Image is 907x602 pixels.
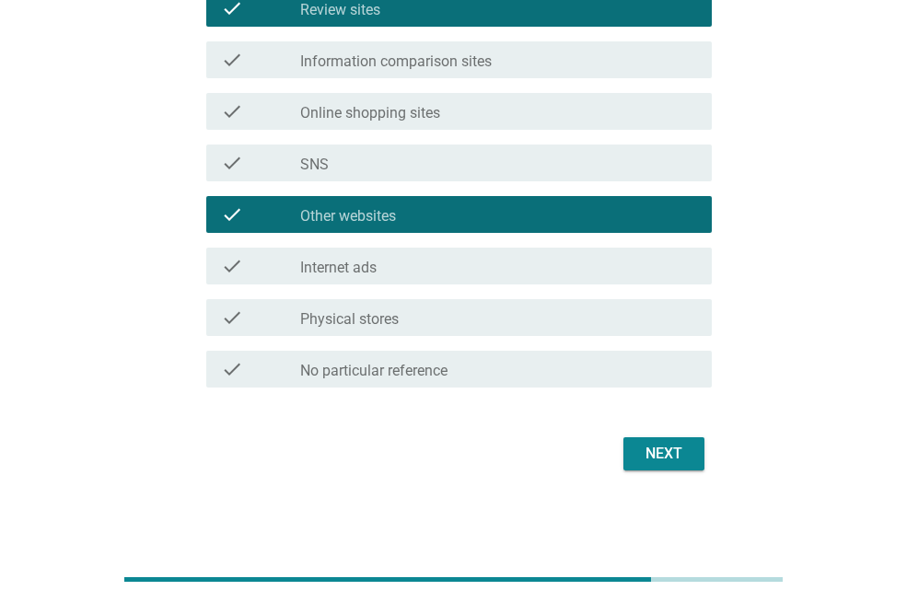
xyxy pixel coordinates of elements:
[221,152,243,174] i: check
[221,358,243,380] i: check
[300,310,399,329] label: Physical stores
[300,362,448,380] label: No particular reference
[300,104,440,122] label: Online shopping sites
[300,156,329,174] label: SNS
[221,203,243,226] i: check
[300,1,380,19] label: Review sites
[221,49,243,71] i: check
[623,437,704,470] button: Next
[300,207,396,226] label: Other websites
[221,255,243,277] i: check
[221,307,243,329] i: check
[221,100,243,122] i: check
[638,443,690,465] div: Next
[300,52,492,71] label: Information comparison sites
[300,259,377,277] label: Internet ads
